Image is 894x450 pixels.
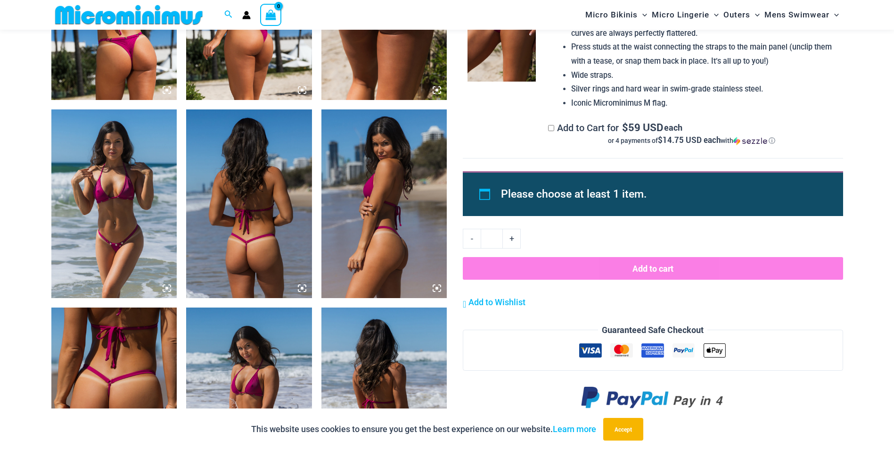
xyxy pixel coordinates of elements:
[709,3,719,27] span: Menu Toggle
[658,134,721,145] span: $14.75 USD each
[260,4,282,25] a: View Shopping Cart, empty
[733,137,767,145] img: Sezzle
[622,120,628,134] span: $
[463,229,481,249] a: -
[622,123,663,132] span: 59 USD
[750,3,760,27] span: Menu Toggle
[553,424,596,434] a: Learn more
[548,122,835,145] label: Add to Cart for
[242,11,251,19] a: Account icon link
[548,136,835,145] div: or 4 payments of with
[764,3,829,27] span: Mens Swimwear
[481,229,503,249] input: Product quantity
[721,3,762,27] a: OutersMenu ToggleMenu Toggle
[649,3,721,27] a: Micro LingerieMenu ToggleMenu Toggle
[51,109,177,298] img: Tight Rope Pink 319 Top 4212 Micro
[501,183,821,205] li: Please choose at least 1 item.
[548,136,835,145] div: or 4 payments of$14.75 USD eachwithSezzle Click to learn more about Sezzle
[321,109,447,298] img: Tight Rope Pink 319 Top 4212 Micro
[571,82,835,96] li: Silver rings and hard wear in swim-grade stainless steel.
[463,295,525,309] a: Add to Wishlist
[251,422,596,436] p: This website uses cookies to ensure you get the best experience on our website.
[585,3,638,27] span: Micro Bikinis
[583,3,649,27] a: Micro BikinisMenu ToggleMenu Toggle
[468,297,525,307] span: Add to Wishlist
[829,3,839,27] span: Menu Toggle
[571,68,835,83] li: Wide straps.
[571,40,835,68] li: Press studs at the waist connecting the straps to the main panel (unclip them with a tease, or sn...
[51,4,206,25] img: MM SHOP LOGO FLAT
[723,3,750,27] span: Outers
[762,3,841,27] a: Mens SwimwearMenu ToggleMenu Toggle
[638,3,647,27] span: Menu Toggle
[548,125,554,131] input: Add to Cart for$59 USD eachor 4 payments of$14.75 USD eachwithSezzle Click to learn more about Se...
[603,418,643,441] button: Accept
[582,1,843,28] nav: Site Navigation
[598,323,707,337] legend: Guaranteed Safe Checkout
[463,257,843,280] button: Add to cart
[186,109,312,298] img: Tight Rope Pink 319 Top 4212 Micro
[224,9,233,21] a: Search icon link
[571,96,835,110] li: Iconic Microminimus M flag.
[664,123,682,132] span: each
[652,3,709,27] span: Micro Lingerie
[503,229,521,249] a: +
